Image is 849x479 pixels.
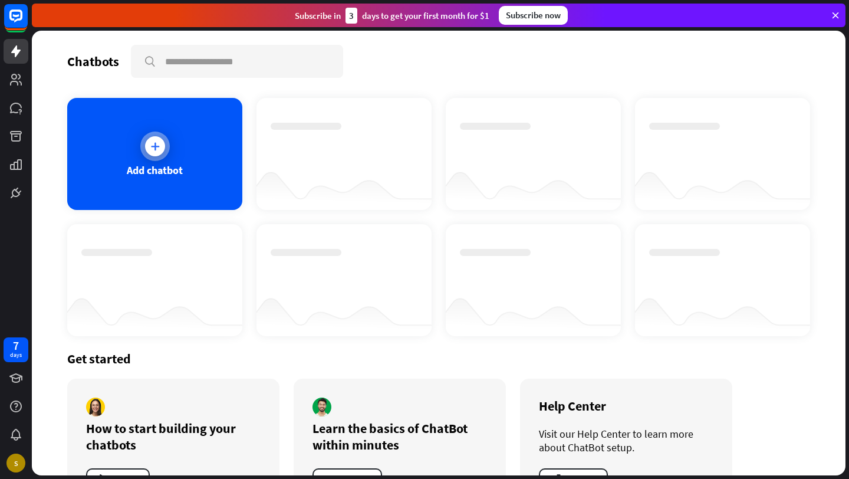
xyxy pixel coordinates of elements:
div: Visit our Help Center to learn more about ChatBot setup. [539,427,713,454]
img: author [86,398,105,416]
div: Chatbots [67,53,119,70]
div: How to start building your chatbots [86,420,261,453]
div: S [6,454,25,473]
div: 3 [345,8,357,24]
div: Get started [67,350,810,367]
img: author [312,398,331,416]
div: Learn the basics of ChatBot within minutes [312,420,487,453]
div: Help Center [539,398,713,414]
div: Subscribe in days to get your first month for $1 [295,8,489,24]
div: 7 [13,340,19,351]
button: Open LiveChat chat widget [9,5,45,40]
div: days [10,351,22,359]
a: 7 days [4,337,28,362]
div: Add chatbot [127,163,183,177]
div: Subscribe now [499,6,568,25]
